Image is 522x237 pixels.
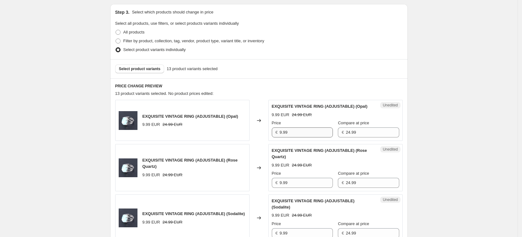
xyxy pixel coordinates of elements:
[383,197,398,202] span: Unedited
[142,172,160,178] div: 9.99 EUR
[163,172,183,178] strike: 24.99 EUR
[132,9,213,15] p: Select which products should change in price
[338,221,369,226] span: Compare at price
[272,171,281,176] span: Price
[272,112,289,118] div: 9.99 EUR
[383,147,398,152] span: Unedited
[142,219,160,225] div: 9.99 EUR
[272,148,367,159] span: EXQUISITE VINTAGE RING (ADJUSTABLE) (Rose Quartz)
[272,221,281,226] span: Price
[338,121,369,125] span: Compare at price
[115,91,214,96] span: 13 product variants selected. No product prices edited:
[272,104,368,109] span: EXQUISITE VINTAGE RING (ADJUSTABLE) (Opal)
[163,121,183,128] strike: 24.99 EUR
[276,180,278,185] span: €
[292,112,312,118] strike: 24.99 EUR
[119,111,137,130] img: 3_efaf9b1d-010f-4fab-8f77-c903339428b9_80x.png
[342,130,344,135] span: €
[115,84,403,89] h6: PRICE CHANGE PREVIEW
[338,171,369,176] span: Compare at price
[142,211,245,216] span: EXQUISITE VINTAGE RING (ADJUSTABLE) (Sodalite)
[272,198,355,209] span: EXQUISITE VINTAGE RING (ADJUSTABLE) (Sodalite)
[123,47,186,52] span: Select product variants individually
[342,231,344,235] span: €
[119,209,137,227] img: 3_efaf9b1d-010f-4fab-8f77-c903339428b9_80x.png
[123,30,145,34] span: All products
[119,66,161,71] span: Select product variants
[292,162,312,168] strike: 24.99 EUR
[342,180,344,185] span: €
[142,121,160,128] div: 9.99 EUR
[142,158,238,169] span: EXQUISITE VINTAGE RING (ADJUSTABLE) (Rose Quartz)
[272,162,289,168] div: 9.99 EUR
[115,21,239,26] span: Select all products, use filters, or select products variants individually
[276,231,278,235] span: €
[142,114,238,119] span: EXQUISITE VINTAGE RING (ADJUSTABLE) (Opal)
[276,130,278,135] span: €
[292,212,312,219] strike: 24.99 EUR
[167,66,218,72] span: 13 product variants selected
[123,39,264,43] span: Filter by product, collection, tag, vendor, product type, variant title, or inventory
[119,158,137,177] img: 3_efaf9b1d-010f-4fab-8f77-c903339428b9_80x.png
[272,121,281,125] span: Price
[383,103,398,108] span: Unedited
[272,212,289,219] div: 9.99 EUR
[115,64,164,73] button: Select product variants
[115,9,130,15] h2: Step 3.
[163,219,183,225] strike: 24.99 EUR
